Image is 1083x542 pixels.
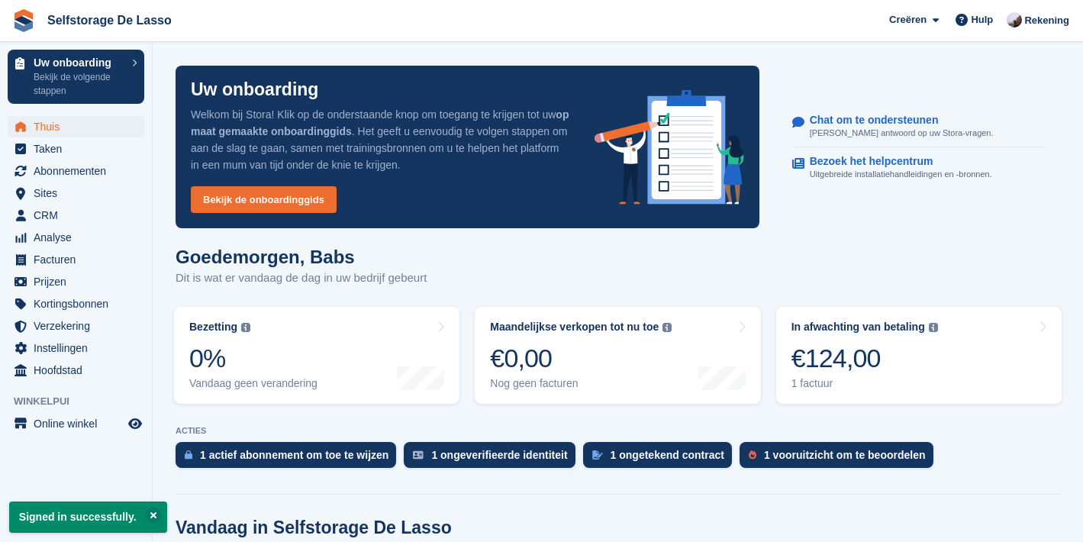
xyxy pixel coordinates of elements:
p: Uw onboarding [34,57,124,68]
a: 1 actief abonnement om toe te wijzen [176,442,404,476]
p: Bezoek het helpcentrum [810,155,980,168]
div: €0,00 [490,343,672,374]
img: prospect-51fa495bee0391a8d652442698ab0144808aea92771e9ea1ae160a38d050c398.svg [749,450,756,460]
span: Facturen [34,249,125,270]
a: Bezoek het helpcentrum Uitgebreide installatiehandleidingen en -bronnen. [792,147,1046,189]
a: menu [8,138,144,160]
span: Kortingsbonnen [34,293,125,315]
img: stora-icon-8386f47178a22dfd0bd8f6a31ec36ba5ce8667c1dd55bd0f319d3a0aa187defe.svg [12,9,35,32]
a: Bekijk de onboardinggids [191,186,337,213]
a: Previewwinkel [126,415,144,433]
span: Hoofdstad [34,360,125,381]
div: In afwachting van betaling [791,321,925,334]
a: 1 vooruitzicht om te beoordelen [740,442,941,476]
span: Abonnementen [34,160,125,182]
span: CRM [34,205,125,226]
div: €124,00 [791,343,938,374]
div: Bezetting [189,321,237,334]
p: Chat om te ondersteunen [810,114,981,127]
img: icon-info-grey-7440780725fd019a000dd9b08b2336e03edf1995a4989e88bcd33f0948082b44.svg [662,323,672,332]
p: Welkom bij Stora! Klik op de onderstaande knop om toegang te krijgen tot uw . Het geeft u eenvoud... [191,106,570,173]
a: menu [8,205,144,226]
a: Chat om te ondersteunen [PERSON_NAME] antwoord op uw Stora-vragen. [792,106,1046,148]
span: Taken [34,138,125,160]
a: 1 ongeverifieerde identiteit [404,442,582,476]
img: active_subscription_to_allocate_icon-d502201f5373d7db506a760aba3b589e785aa758c864c3986d89f69b8ff3... [185,450,192,460]
p: Dit is wat er vandaag de dag in uw bedrijf gebeurt [176,269,427,287]
div: 1 vooruitzicht om te beoordelen [764,449,926,461]
p: Uw onboarding [191,81,318,98]
img: onboarding-info-6c161a55d2c0e0a8cae90662b2fe09162a5109e8cc188191df67fb4f79e88e88.svg [595,90,744,205]
div: Nog geen facturen [490,377,672,390]
span: Instellingen [34,337,125,359]
a: 1 ongetekend contract [583,442,740,476]
a: menu [8,249,144,270]
div: 1 actief abonnement om toe te wijzen [200,449,388,461]
p: Bekijk de volgende stappen [34,70,124,98]
span: Hulp [971,12,993,27]
div: 0% [189,343,317,374]
div: Maandelijkse verkopen tot nu toe [490,321,659,334]
h2: Vandaag in Selfstorage De Lasso [176,518,452,538]
a: menu [8,337,144,359]
p: ACTIES [176,426,1060,436]
span: Winkelpui [14,394,152,409]
a: menu [8,160,144,182]
a: menu [8,116,144,137]
a: menu [8,315,144,337]
div: 1 ongeverifieerde identiteit [431,449,567,461]
p: Signed in successfully. [9,502,167,533]
p: Uitgebreide installatiehandleidingen en -bronnen. [810,168,992,181]
a: menu [8,293,144,315]
span: Verzekering [34,315,125,337]
a: menu [8,360,144,381]
span: Online winkel [34,413,125,434]
span: Prijzen [34,271,125,292]
div: 1 ongetekend contract [611,449,724,461]
span: Sites [34,182,125,204]
img: verify_identity-adf6edd0f0f0b5bbfe63781bf79b02c33cf7c696d77639b501bdc392416b5a36.svg [413,450,424,460]
span: Thuis [34,116,125,137]
span: Analyse [34,227,125,248]
a: menu [8,413,144,434]
div: 1 factuur [791,377,938,390]
a: menu [8,227,144,248]
a: Selfstorage De Lasso [41,8,178,33]
a: Uw onboarding Bekijk de volgende stappen [8,50,144,104]
div: Vandaag geen verandering [189,377,317,390]
p: [PERSON_NAME] antwoord op uw Stora-vragen. [810,127,994,140]
span: Creëren [889,12,927,27]
a: menu [8,182,144,204]
span: Rekening [1024,13,1069,28]
img: contract_signature_icon-13c848040528278c33f63329250d36e43548de30e8caae1d1a13099fd9432cc5.svg [592,450,603,460]
a: Bezetting 0% Vandaag geen verandering [174,307,459,404]
img: icon-info-grey-7440780725fd019a000dd9b08b2336e03edf1995a4989e88bcd33f0948082b44.svg [929,323,938,332]
a: Maandelijkse verkopen tot nu toe €0,00 Nog geen facturen [475,307,760,404]
img: icon-info-grey-7440780725fd019a000dd9b08b2336e03edf1995a4989e88bcd33f0948082b44.svg [241,323,250,332]
img: Babs jansen [1007,12,1022,27]
a: In afwachting van betaling €124,00 1 factuur [776,307,1062,404]
a: menu [8,271,144,292]
h1: Goedemorgen, Babs [176,247,427,267]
